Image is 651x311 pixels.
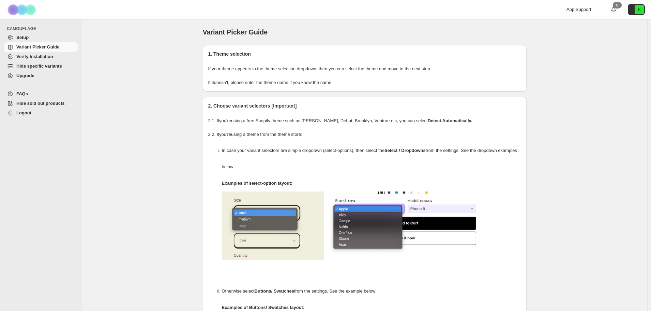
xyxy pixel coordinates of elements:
a: Verify Installation [4,52,78,61]
span: Verify Installation [16,54,53,59]
span: Upgrade [16,73,34,78]
img: camouflage-select-options-2 [328,192,481,260]
strong: Select / Dropdowns [384,148,426,153]
span: Avatar with initials K [635,5,644,14]
a: Setup [4,33,78,42]
span: Hide sold out products [16,101,65,106]
strong: Detect Automatically. [428,118,472,123]
p: If your theme appears in the theme selection dropdown, then you can select the theme and move to ... [208,66,521,72]
h2: 2. Choose variant selectors [Important] [208,102,521,109]
p: If it doesn't , please enter the theme name if you know the name. [208,79,521,86]
a: Upgrade [4,71,78,81]
button: Avatar with initials K [628,4,645,15]
span: App Support [566,7,591,12]
img: camouflage-select-options [222,192,324,260]
p: 2.1. If you're using a free Shopify theme such as [PERSON_NAME], Debut, Brooklyn, Venture etc, yo... [208,117,521,124]
a: Variant Picker Guide [4,42,78,52]
span: Variant Picker Guide [203,28,268,36]
h2: 1. Theme selection [208,51,521,57]
strong: Examples of Buttons/ Swatches layout: [222,305,305,310]
a: Hide sold out products [4,99,78,108]
span: Logout [16,110,31,115]
p: Otherwise select from the settings. See the example below [222,283,521,299]
p: In case your variant selectors are simple dropdown (select-options), then select the from the set... [222,142,521,175]
strong: Examples of select-option layout: [222,181,292,186]
a: Hide specific variants [4,61,78,71]
img: Camouflage [5,0,40,19]
span: Variant Picker Guide [16,44,59,50]
span: CAMOUFLAGE [7,26,78,31]
p: 2.2. If you're using a theme from the theme store: [208,131,521,138]
span: Setup [16,35,29,40]
div: 0 [613,2,622,9]
text: K [638,8,641,12]
strong: Buttons/ Swatches [255,288,294,294]
a: FAQs [4,89,78,99]
span: FAQs [16,91,28,96]
span: Hide specific variants [16,63,62,69]
a: 0 [610,6,617,13]
a: Logout [4,108,78,118]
